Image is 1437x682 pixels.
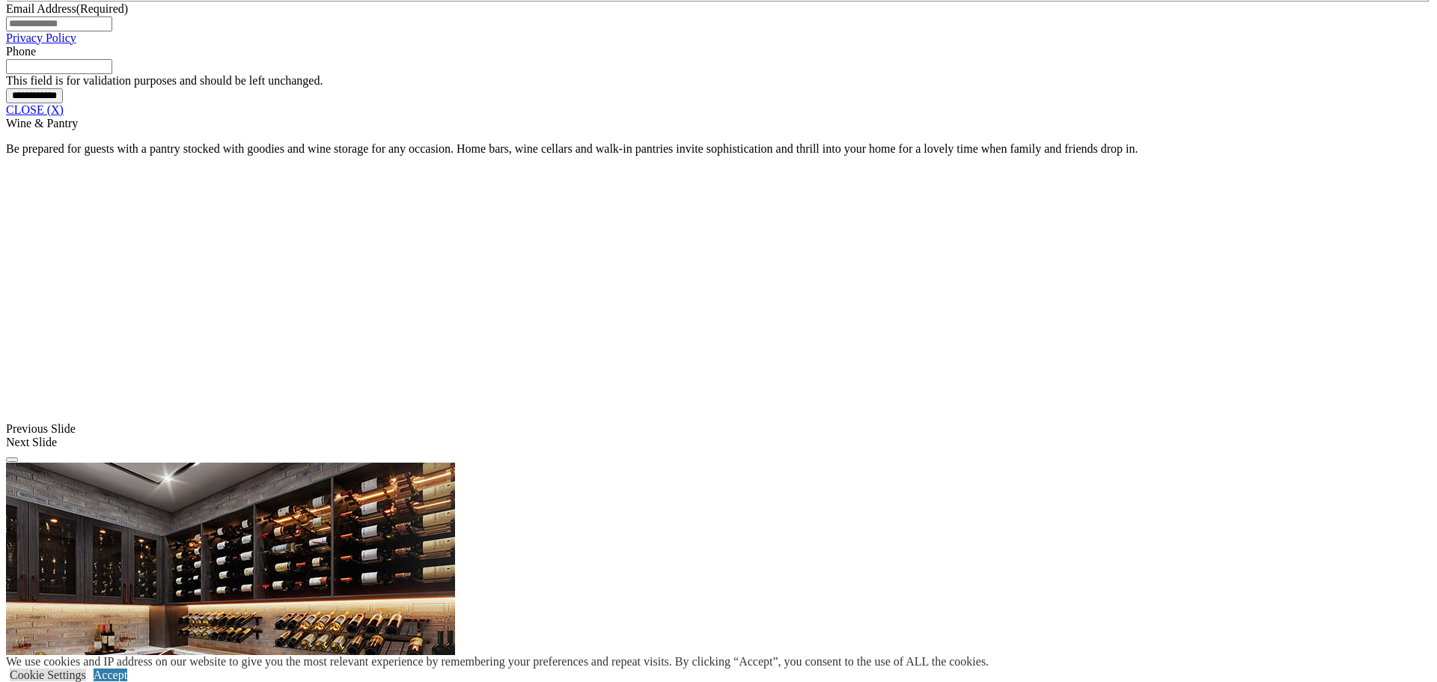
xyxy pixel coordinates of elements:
[10,669,86,681] a: Cookie Settings
[6,436,1431,449] div: Next Slide
[94,669,127,681] a: Accept
[6,142,1431,156] p: Be prepared for guests with a pantry stocked with goodies and wine storage for any occasion. Home...
[6,45,36,58] label: Phone
[6,655,989,669] div: We use cookies and IP address on our website to give you the most relevant experience by remember...
[6,103,64,116] a: CLOSE (X)
[6,2,128,15] label: Email Address
[6,74,1431,88] div: This field is for validation purposes and should be left unchanged.
[6,422,1431,436] div: Previous Slide
[6,31,76,44] a: Privacy Policy
[6,117,78,130] span: Wine & Pantry
[6,457,18,462] button: Click here to pause slide show
[76,2,128,15] span: (Required)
